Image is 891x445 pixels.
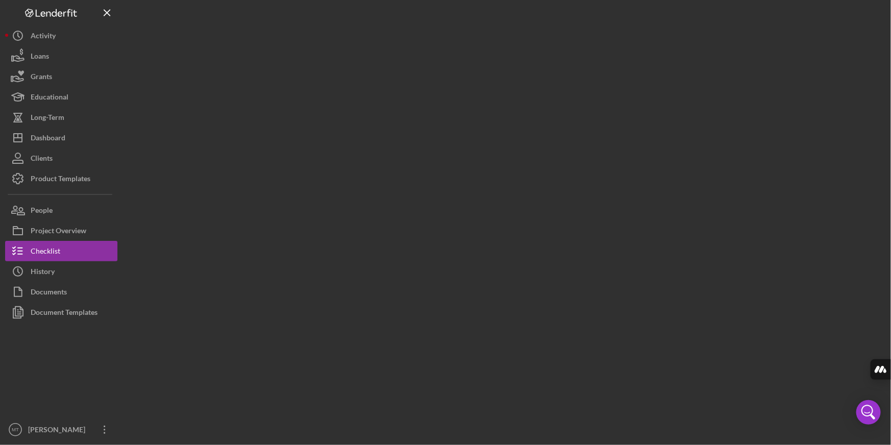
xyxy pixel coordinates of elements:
[31,128,65,151] div: Dashboard
[31,87,68,110] div: Educational
[5,168,117,189] button: Product Templates
[31,46,49,69] div: Loans
[31,148,53,171] div: Clients
[5,302,117,323] button: Document Templates
[31,168,90,191] div: Product Templates
[31,261,55,284] div: History
[5,220,117,241] button: Project Overview
[5,26,117,46] button: Activity
[31,220,86,243] div: Project Overview
[31,282,67,305] div: Documents
[31,200,53,223] div: People
[31,241,60,264] div: Checklist
[5,261,117,282] button: History
[5,200,117,220] button: People
[31,66,52,89] div: Grants
[5,419,117,440] button: MT[PERSON_NAME]
[856,400,881,425] div: Open Intercom Messenger
[5,46,117,66] button: Loans
[5,87,117,107] button: Educational
[5,148,117,168] button: Clients
[5,107,117,128] button: Long-Term
[5,66,117,87] button: Grants
[5,282,117,302] button: Documents
[5,128,117,148] button: Dashboard
[26,419,92,442] div: [PERSON_NAME]
[5,241,117,261] button: Checklist
[31,302,98,325] div: Document Templates
[12,427,19,433] text: MT
[31,26,56,48] div: Activity
[31,107,64,130] div: Long-Term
